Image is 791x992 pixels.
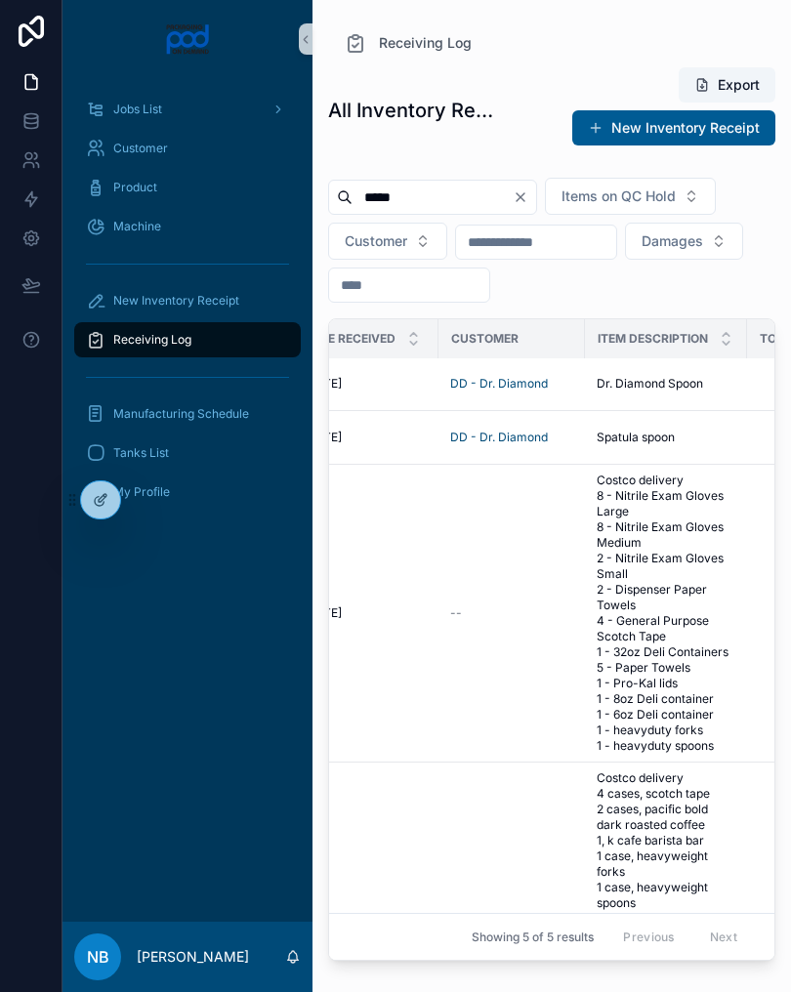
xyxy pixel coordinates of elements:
span: -- [450,605,462,621]
span: Spatula spoon [597,430,675,445]
span: Item Description [598,331,708,347]
a: Jobs List [74,92,301,127]
span: Jobs List [113,102,162,117]
a: My Profile [74,475,301,510]
a: DD - Dr. Diamond [450,430,573,445]
button: Select Button [328,223,447,260]
a: Tanks List [74,435,301,471]
a: [DATE] [304,376,427,392]
p: [PERSON_NAME] [137,947,249,967]
button: Select Button [545,178,716,215]
button: New Inventory Receipt [572,110,775,145]
button: Clear [513,189,536,205]
a: Costco delivery 8 - Nitrile Exam Gloves Large 8 - Nitrile Exam Gloves Medium 2 - Nitrile Exam Glo... [597,473,735,754]
button: Export [679,67,775,103]
a: [DATE] [304,605,427,621]
span: Dr. Diamond Spoon [597,376,703,392]
a: Receiving Log [74,322,301,357]
span: Customer [451,331,519,347]
span: My Profile [113,484,170,500]
a: Manufacturing Schedule [74,396,301,432]
span: Tanks List [113,445,169,461]
a: DD - Dr. Diamond [450,376,573,392]
span: Manufacturing Schedule [113,406,249,422]
div: scrollable content [62,78,312,535]
span: Product [113,180,157,195]
span: Damages [642,231,703,251]
span: NB [87,945,109,969]
a: Machine [74,209,301,244]
a: -- [450,605,573,621]
span: Date Received [305,331,395,347]
span: Customer [113,141,168,156]
a: Spatula spoon [597,430,735,445]
a: Receiving Log [344,31,472,55]
span: Showing 5 of 5 results [472,930,594,945]
span: Receiving Log [113,332,191,348]
button: Select Button [625,223,743,260]
a: Product [74,170,301,205]
span: Machine [113,219,161,234]
a: DD - Dr. Diamond [450,376,548,392]
h1: All Inventory Receipts [328,97,501,124]
img: App logo [165,23,211,55]
a: DD - Dr. Diamond [450,430,548,445]
a: Customer [74,131,301,166]
a: Dr. Diamond Spoon [597,376,735,392]
span: Receiving Log [379,33,472,53]
a: New Inventory Receipt [74,283,301,318]
span: New Inventory Receipt [113,293,239,309]
span: Items on QC Hold [562,186,676,206]
a: [DATE] [304,430,427,445]
span: Customer [345,231,407,251]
